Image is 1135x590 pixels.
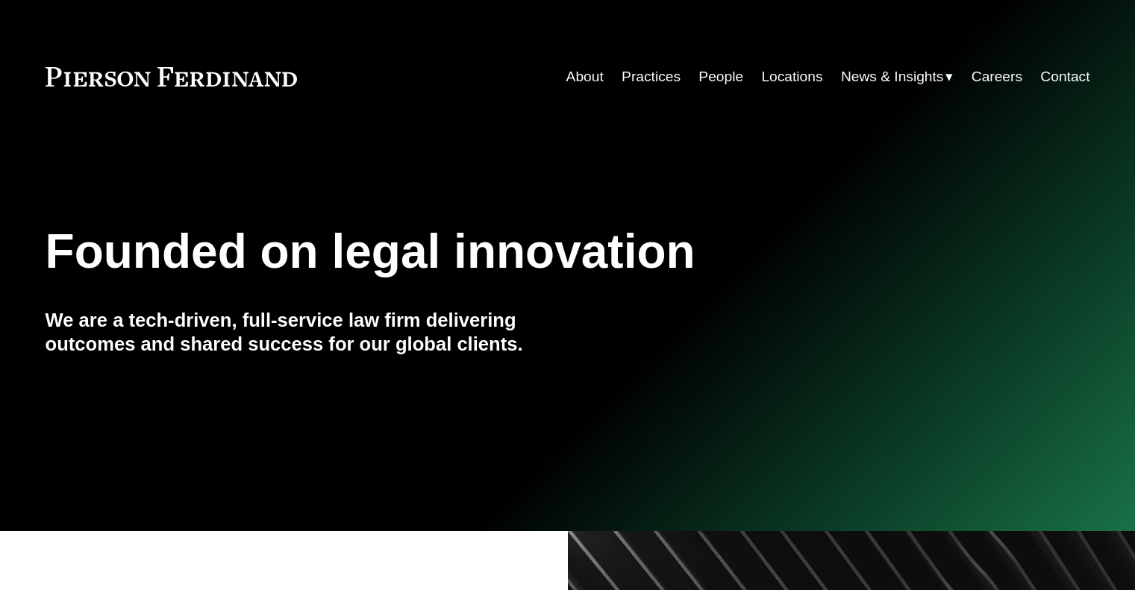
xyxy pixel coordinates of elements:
[1040,63,1089,91] a: Contact
[972,63,1022,91] a: Careers
[841,64,944,90] span: News & Insights
[761,63,822,91] a: Locations
[698,63,743,91] a: People
[566,63,604,91] a: About
[46,225,916,279] h1: Founded on legal innovation
[622,63,681,91] a: Practices
[46,308,568,357] h4: We are a tech-driven, full-service law firm delivering outcomes and shared success for our global...
[841,63,954,91] a: folder dropdown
